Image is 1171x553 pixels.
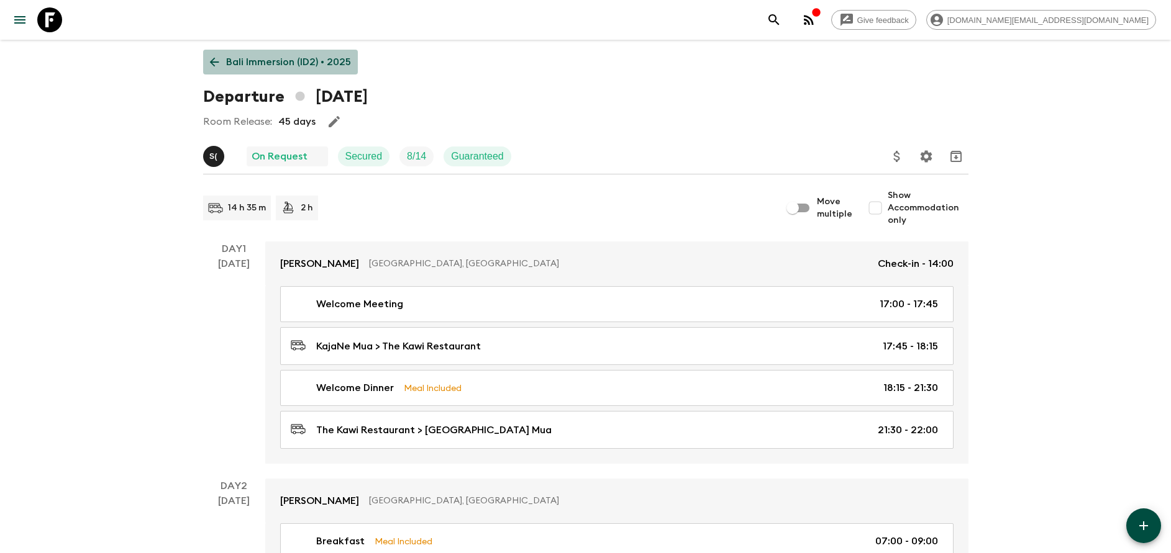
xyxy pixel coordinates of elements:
button: S( [203,146,227,167]
div: [DOMAIN_NAME][EMAIL_ADDRESS][DOMAIN_NAME] [926,10,1156,30]
a: The Kawi Restaurant > [GEOGRAPHIC_DATA] Mua21:30 - 22:00 [280,411,954,449]
button: Archive (Completed, Cancelled or Unsynced Departures only) [944,144,968,169]
p: [GEOGRAPHIC_DATA], [GEOGRAPHIC_DATA] [369,495,944,507]
p: [PERSON_NAME] [280,493,359,508]
p: Guaranteed [451,149,504,164]
p: S ( [209,151,217,161]
p: 21:30 - 22:00 [878,423,938,438]
span: [DOMAIN_NAME][EMAIL_ADDRESS][DOMAIN_NAME] [941,16,1155,25]
p: Room Release: [203,114,272,129]
p: Welcome Meeting [316,297,403,312]
p: Day 1 [203,241,265,256]
p: 2 h [301,202,313,214]
p: 14 h 35 m [228,202,266,214]
a: Welcome Meeting17:00 - 17:45 [280,286,954,322]
p: On Request [252,149,308,164]
button: search adventures [762,7,786,32]
p: 18:15 - 21:30 [883,380,938,395]
p: 17:00 - 17:45 [880,297,938,312]
span: Move multiple [817,196,853,220]
p: Meal Included [375,534,432,548]
p: Secured [345,149,383,164]
button: Settings [914,144,939,169]
span: Show Accommodation only [888,189,968,227]
a: Welcome DinnerMeal Included18:15 - 21:30 [280,370,954,406]
p: KajaNe Mua > The Kawi Restaurant [316,339,481,354]
a: KajaNe Mua > The Kawi Restaurant17:45 - 18:15 [280,327,954,365]
button: menu [7,7,32,32]
p: Day 2 [203,479,265,493]
a: [PERSON_NAME][GEOGRAPHIC_DATA], [GEOGRAPHIC_DATA]Check-in - 14:00 [265,241,968,286]
a: Bali Immersion (ID2) • 2025 [203,50,358,74]
div: Trip Fill [399,146,434,166]
span: Shandy (Putu) Sandhi Astra Juniawan [203,150,227,160]
p: [GEOGRAPHIC_DATA], [GEOGRAPHIC_DATA] [369,258,868,270]
p: The Kawi Restaurant > [GEOGRAPHIC_DATA] Mua [316,423,552,438]
p: Welcome Dinner [316,380,394,395]
p: 8 / 14 [407,149,426,164]
p: 17:45 - 18:15 [883,339,938,354]
div: Secured [338,146,390,166]
p: Meal Included [404,381,462,395]
span: Give feedback [850,16,916,25]
p: Bali Immersion (ID2) • 2025 [226,55,351,70]
p: 07:00 - 09:00 [875,534,938,549]
p: [PERSON_NAME] [280,256,359,271]
p: Check-in - 14:00 [878,256,954,271]
p: 45 days [278,114,316,129]
a: [PERSON_NAME][GEOGRAPHIC_DATA], [GEOGRAPHIC_DATA] [265,479,968,523]
p: Breakfast [316,534,365,549]
button: Update Price, Early Bird Discount and Costs [885,144,909,169]
a: Give feedback [831,10,916,30]
div: [DATE] [218,256,250,464]
h1: Departure [DATE] [203,84,368,109]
